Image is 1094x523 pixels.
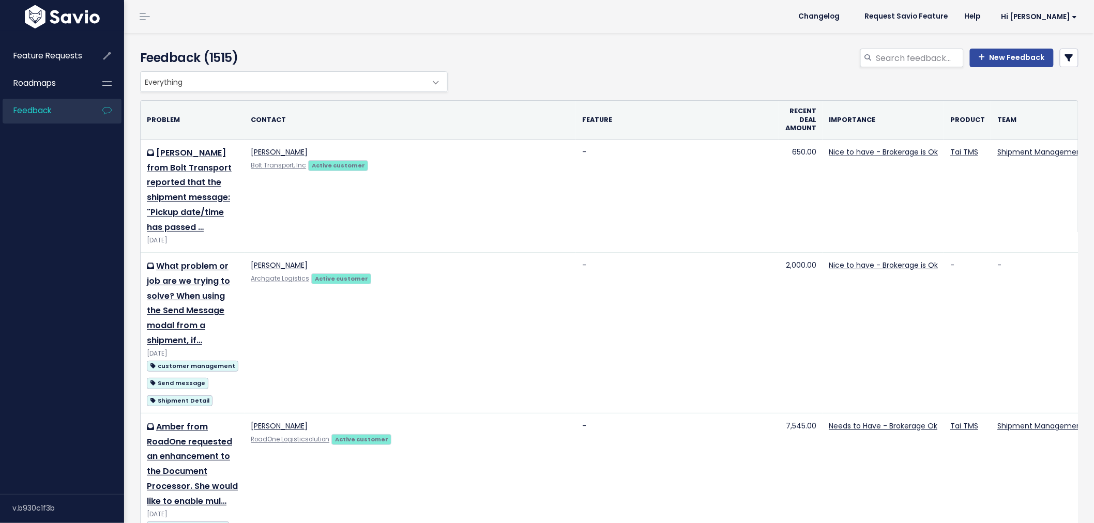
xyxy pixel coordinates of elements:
a: Hi [PERSON_NAME] [989,9,1086,25]
input: Search feedback... [875,49,964,67]
a: RoadOne Logisticsolution [251,435,329,443]
th: Recent deal amount [779,101,823,139]
a: Archgate Logistics [251,274,309,283]
td: 650.00 [779,139,823,252]
a: Nice to have - Brokerage is Ok [829,147,938,157]
td: 2,000.00 [779,253,823,413]
a: Active customer [308,160,368,170]
a: customer management [147,359,238,372]
a: [PERSON_NAME] [251,260,308,270]
th: Feature [576,101,779,139]
a: [PERSON_NAME] from Bolt Transport reported that the shipment message: "Pickup date/time has passed … [147,147,232,233]
strong: Active customer [335,435,388,443]
a: Shipment Management [997,421,1084,431]
span: Changelog [799,13,840,20]
a: Roadmaps [3,71,86,95]
span: Shipment Detail [147,395,212,406]
th: Team [991,101,1092,139]
a: Help [956,9,989,24]
a: Shipment Management [997,147,1084,157]
img: logo-white.9d6f32f41409.svg [22,5,102,28]
a: Amber from RoadOne requested an enhancement to the Document Processor. She would like to enable mul… [147,421,238,507]
div: [DATE] [147,509,238,520]
th: Importance [823,101,944,139]
a: Active customer [311,273,371,283]
a: Request Savio Feature [857,9,956,24]
span: Everything [140,71,448,92]
a: Tai TMS [950,147,978,157]
a: Bolt Transport, Inc [251,161,306,170]
span: customer management [147,361,238,372]
span: Send message [147,378,208,389]
a: Active customer [331,434,391,444]
h4: Feedback (1515) [140,49,443,67]
a: Shipment Detail [147,394,212,407]
td: - [576,253,779,413]
span: Roadmaps [13,78,56,88]
span: Hi [PERSON_NAME] [1001,13,1077,21]
strong: Active customer [312,161,365,170]
a: Feedback [3,99,86,122]
a: Tai TMS [950,421,978,431]
div: v.b930c1f3b [12,495,124,521]
td: - [944,253,991,413]
th: Contact [245,101,576,139]
div: [DATE] [147,235,238,246]
span: Feedback [13,105,51,116]
th: Product [944,101,991,139]
a: [PERSON_NAME] [251,421,308,431]
a: New Feedback [970,49,1054,67]
a: Feature Requests [3,44,86,68]
th: Problem [141,101,245,139]
td: - [576,139,779,252]
strong: Active customer [315,274,368,283]
div: [DATE] [147,348,238,359]
a: Needs to Have - Brokerage Ok [829,421,937,431]
span: Feature Requests [13,50,82,61]
a: [PERSON_NAME] [251,147,308,157]
td: - [991,253,1092,413]
span: Everything [141,72,427,91]
a: What problem or job are we trying to solve? When using the Send Message modal from a shipment, if… [147,260,230,346]
a: Nice to have - Brokerage is Ok [829,260,938,270]
a: Send message [147,376,208,389]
